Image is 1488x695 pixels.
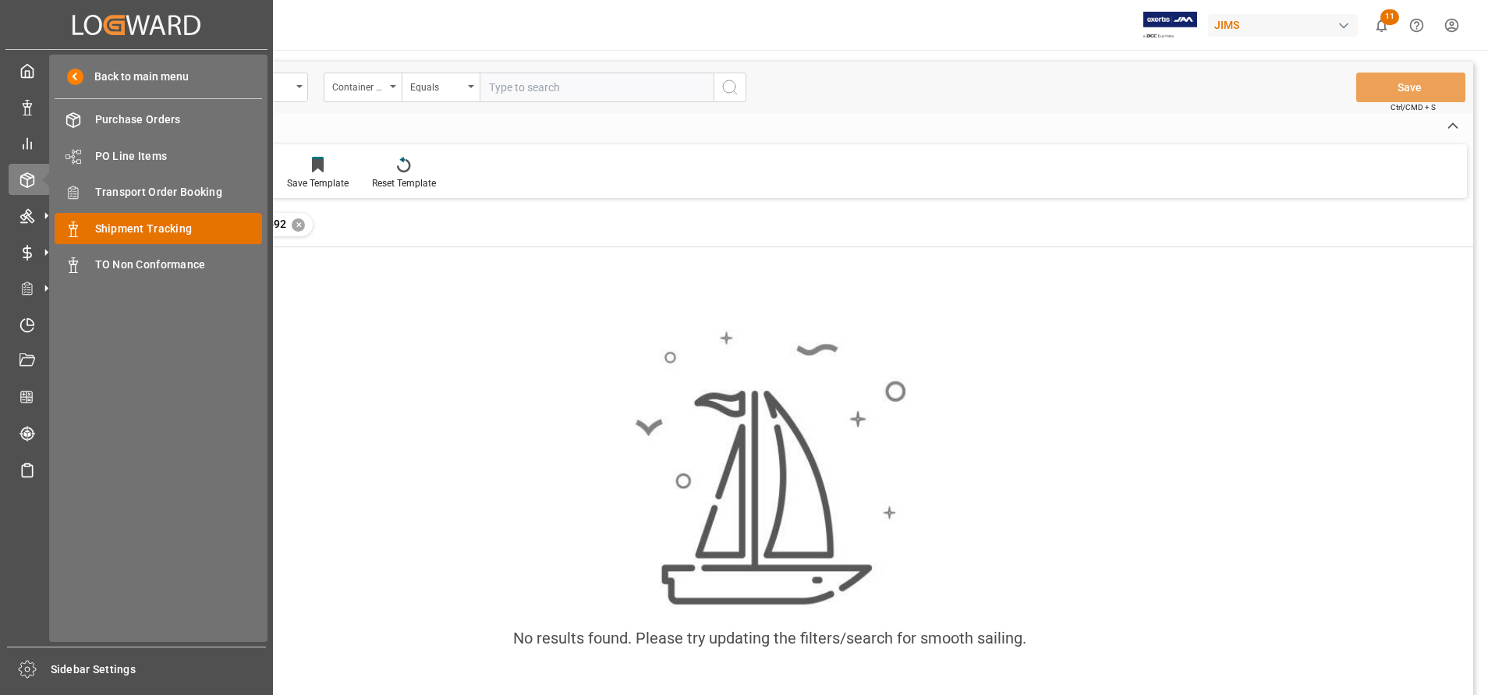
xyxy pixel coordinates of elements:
button: Save [1356,73,1465,102]
input: Type to search [480,73,714,102]
span: TO Non Conformance [95,257,263,273]
a: PO Line Items [55,140,262,171]
span: Ctrl/CMD + S [1391,101,1436,113]
button: open menu [324,73,402,102]
div: Container Number [332,76,385,94]
button: Help Center [1399,8,1434,43]
div: No results found. Please try updating the filters/search for smooth sailing. [513,626,1026,650]
a: Transport Order Booking [55,177,262,207]
span: Transport Order Booking [95,184,263,200]
div: Reset Template [372,176,436,190]
div: Equals [410,76,463,94]
span: Purchase Orders [95,112,263,128]
a: Tracking Shipment [9,418,264,449]
a: Timeslot Management V2 [9,309,264,339]
a: Shipment Tracking [55,213,262,243]
a: CO2 Calculator [9,381,264,412]
span: Back to main menu [83,69,189,85]
span: 11 [1380,9,1399,25]
button: search button [714,73,746,102]
a: Document Management [9,346,264,376]
a: My Reports [9,128,264,158]
a: Purchase Orders [55,105,262,135]
a: Data Management [9,91,264,122]
span: Shipment Tracking [95,221,263,237]
img: smooth_sailing.jpeg [633,329,906,607]
a: TO Non Conformance [55,250,262,280]
img: Exertis%20JAM%20-%20Email%20Logo.jpg_1722504956.jpg [1143,12,1197,39]
div: ✕ [292,218,305,232]
span: Sidebar Settings [51,661,267,678]
button: show 11 new notifications [1364,8,1399,43]
button: JIMS [1208,10,1364,40]
div: Save Template [287,176,349,190]
div: JIMS [1208,14,1358,37]
a: My Cockpit [9,55,264,86]
button: open menu [402,73,480,102]
span: PO Line Items [95,148,263,165]
a: Sailing Schedules [9,454,264,484]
